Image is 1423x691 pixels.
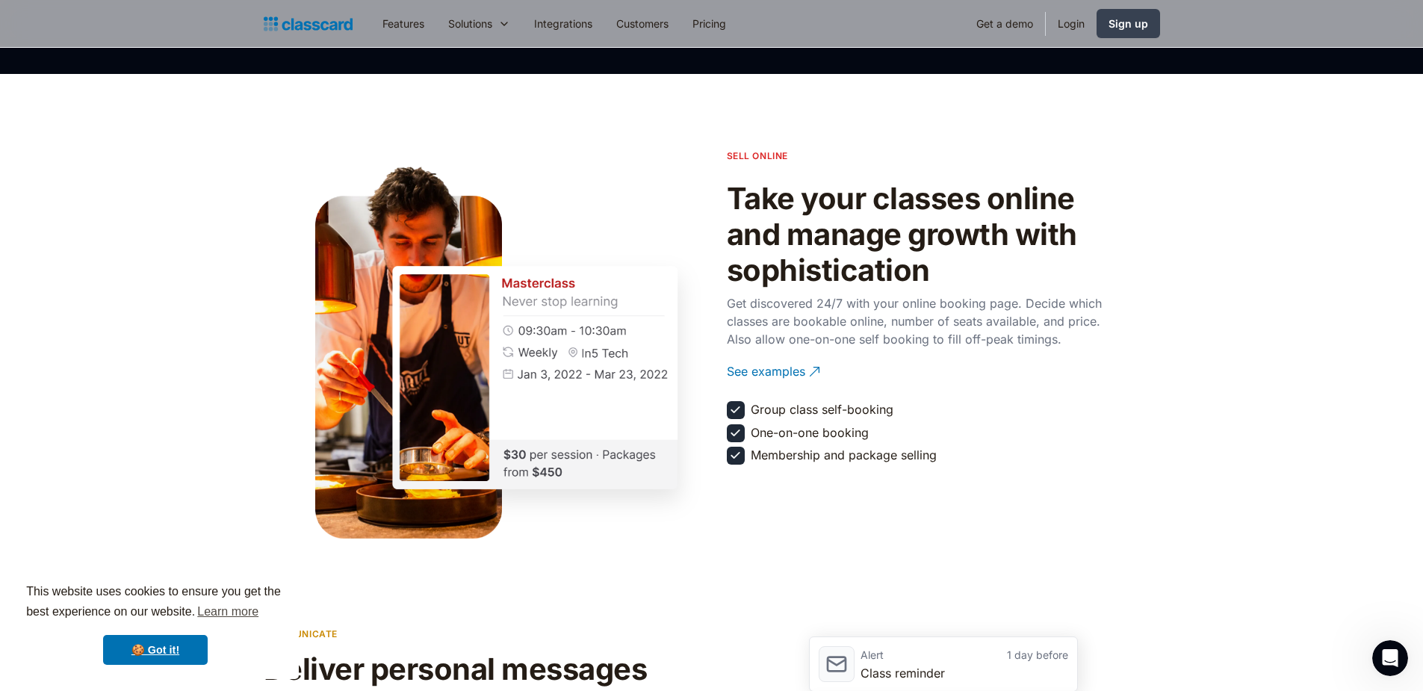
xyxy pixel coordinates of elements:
[436,7,522,40] div: Solutions
[264,627,338,641] p: communicate
[727,181,1115,288] h2: Take your classes online and manage growth with sophistication
[195,601,261,623] a: learn more about cookies
[1046,7,1097,40] a: Login
[604,7,681,40] a: Customers
[26,583,285,623] span: This website uses cookies to ensure you get the best experience on our website.
[356,229,714,527] img: Class Summary
[727,294,1115,348] p: Get discovered 24/7 with your online booking page. Decide which classes are bookable online, numb...
[681,7,738,40] a: Pricing
[371,7,436,40] a: Features
[1109,16,1148,31] div: Sign up
[727,351,1115,392] a: See examples
[751,424,869,441] div: One-on-one booking
[964,7,1045,40] a: Get a demo
[1372,640,1408,676] iframe: Intercom live chat
[861,646,964,664] div: Alert
[103,635,208,665] a: dismiss cookie message
[727,149,789,163] p: sell online
[264,13,353,34] a: home
[522,7,604,40] a: Integrations
[12,568,299,679] div: cookieconsent
[861,664,1068,682] div: Class reminder
[448,16,492,31] div: Solutions
[964,646,1068,664] div: 1 day before
[727,351,805,380] div: See examples
[751,447,937,463] div: Membership and package selling
[751,401,893,418] div: Group class self-booking
[1097,9,1160,38] a: Sign up
[315,166,502,539] img: Culinary teacher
